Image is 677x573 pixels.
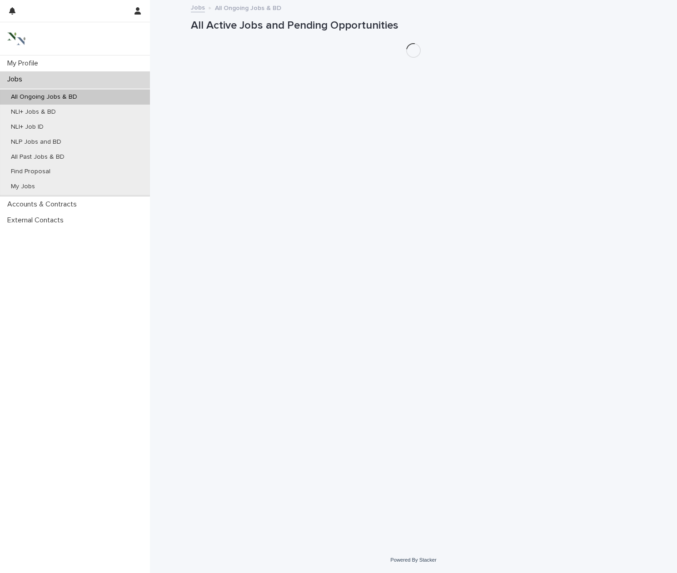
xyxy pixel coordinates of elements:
[4,183,42,191] p: My Jobs
[4,168,58,176] p: Find Proposal
[4,216,71,225] p: External Contacts
[4,108,63,116] p: NLI+ Jobs & BD
[4,200,84,209] p: Accounts & Contracts
[215,2,281,12] p: All Ongoing Jobs & BD
[4,75,30,84] p: Jobs
[191,19,636,32] h1: All Active Jobs and Pending Opportunities
[390,557,436,563] a: Powered By Stacker
[4,153,72,161] p: All Past Jobs & BD
[4,138,69,146] p: NLP Jobs and BD
[191,2,205,12] a: Jobs
[4,123,51,131] p: NLI+ Job ID
[4,59,45,68] p: My Profile
[7,30,25,48] img: 3bAFpBnQQY6ys9Fa9hsD
[4,93,85,101] p: All Ongoing Jobs & BD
